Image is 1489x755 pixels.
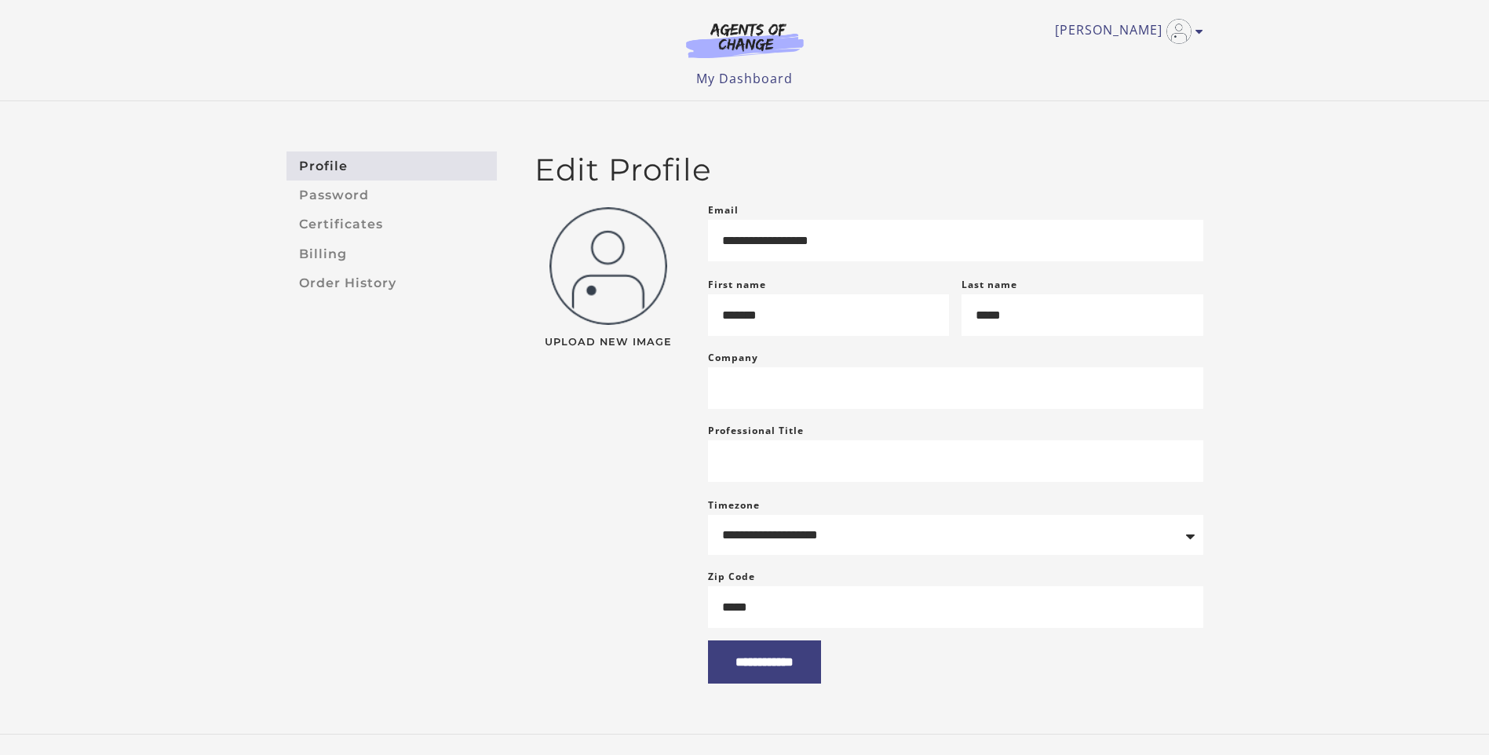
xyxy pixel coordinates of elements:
[708,567,755,586] label: Zip Code
[696,70,793,87] a: My Dashboard
[535,151,1203,188] h2: Edit Profile
[286,268,497,297] a: Order History
[708,278,766,291] label: First name
[1055,19,1195,44] a: Toggle menu
[286,210,497,239] a: Certificates
[286,239,497,268] a: Billing
[535,337,683,348] span: Upload New Image
[962,278,1017,291] label: Last name
[670,22,820,58] img: Agents of Change Logo
[708,348,758,367] label: Company
[708,498,760,512] label: Timezone
[286,181,497,210] a: Password
[708,201,739,220] label: Email
[286,151,497,181] a: Profile
[708,421,804,440] label: Professional Title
